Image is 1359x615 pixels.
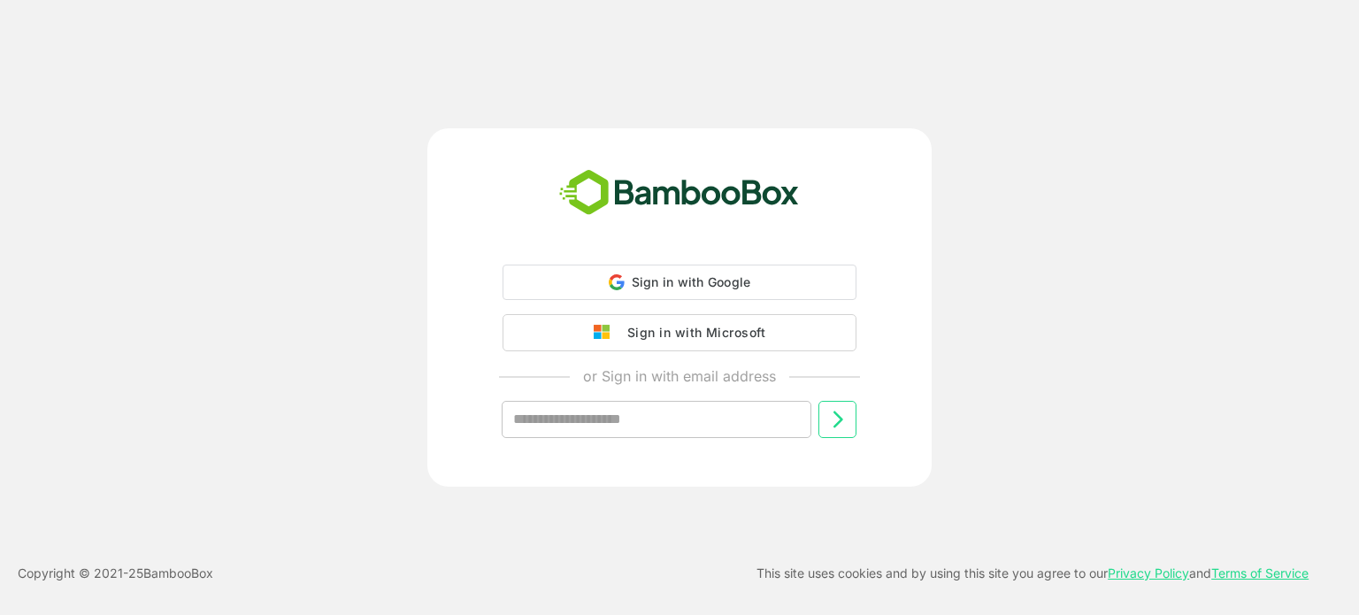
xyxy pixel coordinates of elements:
[594,325,618,341] img: google
[503,314,856,351] button: Sign in with Microsoft
[1108,565,1189,580] a: Privacy Policy
[549,164,809,222] img: bamboobox
[632,274,751,289] span: Sign in with Google
[503,265,856,300] div: Sign in with Google
[618,321,765,344] div: Sign in with Microsoft
[583,365,776,387] p: or Sign in with email address
[18,563,213,584] p: Copyright © 2021- 25 BambooBox
[756,563,1309,584] p: This site uses cookies and by using this site you agree to our and
[1211,565,1309,580] a: Terms of Service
